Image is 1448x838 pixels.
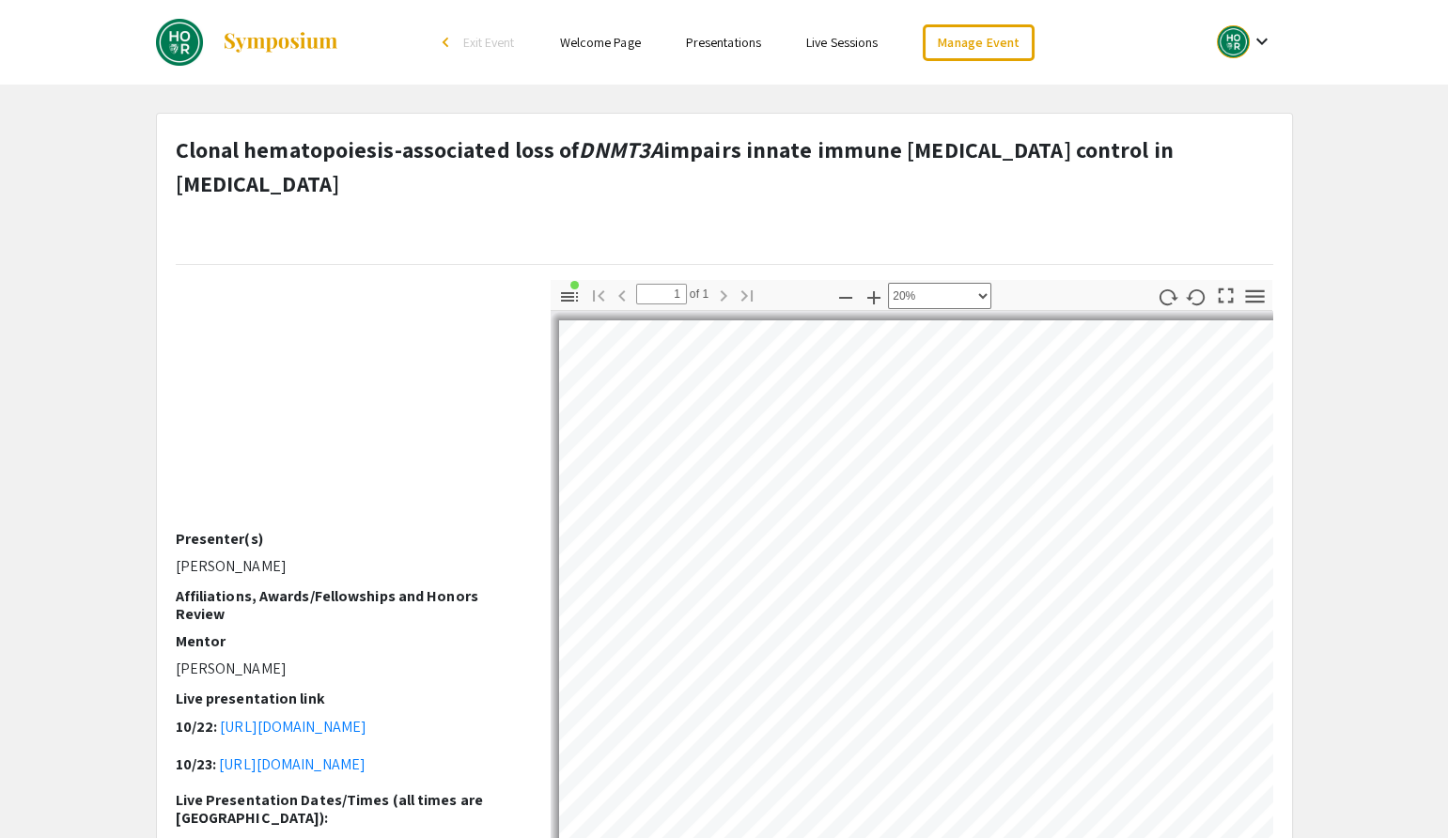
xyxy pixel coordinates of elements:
[176,587,522,623] h2: Affiliations, Awards/Fellowships and Honors Review
[156,19,203,66] img: JHU: REAL Fall 2025 (formerly DREAMS)
[176,754,217,774] strong: 10/23:
[708,281,740,308] button: Next Page
[1209,280,1241,307] button: Switch to Presentation Mode
[220,717,366,737] a: [URL][DOMAIN_NAME]
[14,753,80,824] iframe: Chat
[176,658,522,680] p: [PERSON_NAME]
[219,754,366,774] a: [URL][DOMAIN_NAME]
[1151,283,1183,310] button: Rotate Clockwise
[1250,30,1272,53] mat-icon: Expand account dropdown
[176,690,522,707] h2: Live presentation link
[686,34,761,51] a: Presentations
[156,19,339,66] a: JHU: REAL Fall 2025 (formerly DREAMS)
[923,24,1034,61] a: Manage Event
[222,31,339,54] img: Symposium by ForagerOne
[462,34,514,51] span: Exit Event
[176,134,1174,198] strong: Clonal hematopoiesis-associated loss of impairs innate immune [MEDICAL_DATA] control in [MEDICAL_...
[888,283,991,309] select: Zoom
[559,34,640,51] a: Welcome Page
[442,37,453,48] div: arrow_back_ios
[1238,283,1270,310] button: Tools
[636,284,687,304] input: Page
[176,555,522,578] p: [PERSON_NAME]
[830,283,862,310] button: Zoom Out
[858,283,890,310] button: Zoom In
[176,287,522,530] iframe: Reflection Video JHU HOUR 2025
[687,284,709,304] span: of 1
[176,261,522,279] h2: Voiceover
[553,283,585,310] button: Toggle Sidebar (document contains outline/attachments/layers)
[606,281,638,308] button: Previous Page
[1197,21,1292,63] button: Expand account dropdown
[176,530,522,548] h2: Presenter(s)
[579,134,663,164] em: DNMT3A
[1180,283,1212,310] button: Rotate Counterclockwise
[731,281,763,308] button: Go to Last Page
[176,717,218,737] strong: 10/22:
[806,34,878,51] a: Live Sessions
[176,791,522,827] h2: Live Presentation Dates/Times (all times are [GEOGRAPHIC_DATA]):
[176,632,522,650] h2: Mentor
[583,281,615,308] button: Go to First Page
